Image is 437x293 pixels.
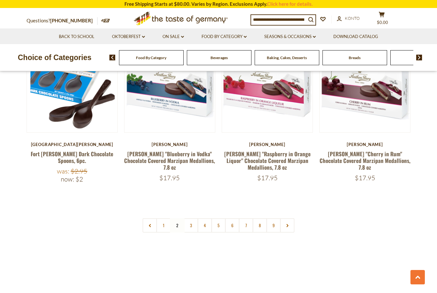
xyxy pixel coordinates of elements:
[264,33,316,40] a: Seasons & Occasions
[320,42,410,133] img: Anthon Berg "Cherry in Rum" Chocolate Covered Marzipan Medallions, 7.8 oz
[267,55,307,60] a: Baking, Cakes, Desserts
[27,142,118,147] div: [GEOGRAPHIC_DATA][PERSON_NAME]
[109,55,115,60] img: previous arrow
[211,218,226,233] a: 5
[59,33,94,40] a: Back to School
[198,218,212,233] a: 4
[333,33,378,40] a: Download Catalog
[337,15,360,22] a: Konto
[112,33,145,40] a: Oktoberfest
[202,33,247,40] a: Food By Category
[416,55,422,60] img: next arrow
[124,150,215,172] a: [PERSON_NAME] "Blueberry in Vodka" Chocolate Covered Marzipan Medallions, 7.8 oz
[372,12,391,27] button: $0.00
[377,20,388,25] span: $0.00
[50,18,93,23] a: [PHONE_NUMBER]
[320,150,410,172] a: [PERSON_NAME] "Cherry in Rum" Chocolate Covered Marzipan Medallions, 7.8 oz
[267,1,313,7] a: Click here for details.
[61,175,74,183] label: Now:
[75,175,83,183] span: $2
[319,142,410,147] div: [PERSON_NAME]
[71,167,87,175] span: $2.95
[31,150,113,165] a: Fort [PERSON_NAME] Dark Chocolate Spoons, 6pc.
[184,218,198,233] a: 3
[163,33,184,40] a: On Sale
[224,150,311,172] a: [PERSON_NAME] "Raspberry in Orange Liquor" Chocolate Covered Marzipan Medallions, 7.8 oz
[266,218,281,233] a: 9
[349,55,361,60] a: Breads
[124,42,215,133] img: Anthon Berg "Blueberry in Vodka" Chocolate Covered Marzipan Medallions, 7.8 oz
[222,42,313,133] img: Anthon Berg "Raspberry in Orange Liquor" Chocolate Covered Marzipan Medallions, 7.8 oz
[253,218,267,233] a: 8
[355,174,375,182] span: $17.95
[225,218,240,233] a: 6
[124,142,215,147] div: [PERSON_NAME]
[136,55,166,60] a: Food By Category
[159,174,180,182] span: $17.95
[257,174,278,182] span: $17.95
[27,42,117,133] img: Fort Knox Dark Chocolate Spoons, 6pc.
[222,142,313,147] div: [PERSON_NAME]
[345,16,360,21] span: Konto
[57,167,69,175] label: Was:
[156,218,171,233] a: 1
[211,55,228,60] a: Beverages
[239,218,253,233] a: 7
[27,17,98,25] p: Questions?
